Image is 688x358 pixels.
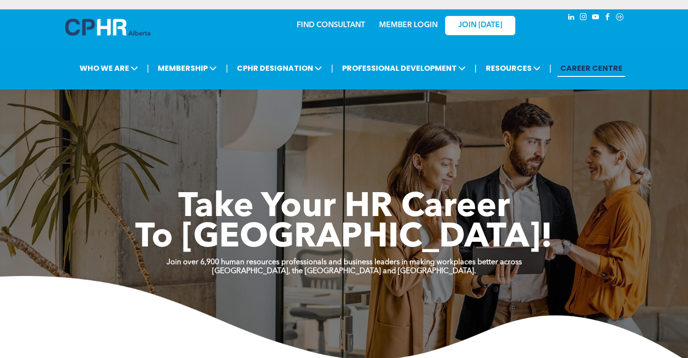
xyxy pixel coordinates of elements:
[557,60,625,77] a: CAREER CENTRE
[65,19,150,36] img: A blue and white logo for cp alberta
[167,259,522,266] strong: Join over 6,900 human resources professionals and business leaders in making workplaces better ac...
[77,60,141,77] span: WHO WE ARE
[135,221,553,255] span: To [GEOGRAPHIC_DATA]!
[379,22,438,29] a: MEMBER LOGIN
[226,59,228,78] li: |
[615,12,625,24] a: Social network
[590,12,600,24] a: youtube
[212,268,476,275] strong: [GEOGRAPHIC_DATA], the [GEOGRAPHIC_DATA] and [GEOGRAPHIC_DATA].
[458,21,502,30] span: JOIN [DATE]
[602,12,613,24] a: facebook
[297,22,365,29] a: FIND CONSULTANT
[566,12,576,24] a: linkedin
[147,59,149,78] li: |
[483,60,543,77] span: RESOURCES
[475,59,477,78] li: |
[178,191,510,224] span: Take Your HR Career
[445,16,515,35] a: JOIN [DATE]
[549,59,552,78] li: |
[339,60,468,77] span: PROFESSIONAL DEVELOPMENT
[331,59,333,78] li: |
[155,60,220,77] span: MEMBERSHIP
[234,60,325,77] span: CPHR DESIGNATION
[578,12,588,24] a: instagram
